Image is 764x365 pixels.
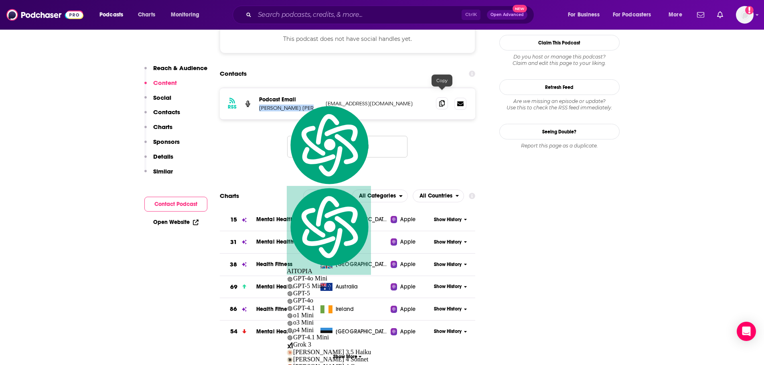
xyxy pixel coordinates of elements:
div: Are we missing an episode or update? Use this to check the RSS feed immediately. [499,98,620,111]
span: Apple [400,238,415,246]
a: 69 [220,276,256,298]
span: Ctrl K [462,10,480,20]
a: 38 [220,254,256,276]
h3: 86 [230,305,237,314]
button: Show History [431,283,470,290]
button: Details [144,153,173,167]
button: Show History [431,216,470,223]
a: Mental Health [256,238,294,245]
a: Mental Health [256,216,294,223]
a: Mental Health [256,328,294,335]
p: Details [153,153,173,160]
a: Apple [391,216,431,224]
span: Show History [434,328,462,335]
span: New [513,5,527,12]
span: Apple [400,283,415,291]
a: Apple [391,238,431,246]
p: Reach & Audience [153,64,207,72]
p: Social [153,94,171,101]
h2: Categories [352,190,408,202]
button: Show History [431,261,470,268]
a: Health Fitness [256,306,292,313]
button: open menu [413,190,464,202]
button: open menu [608,8,663,21]
button: Reach & Audience [144,64,207,79]
a: Apple [391,328,431,336]
span: Apple [400,305,415,313]
h3: 31 [230,238,237,247]
span: More [669,9,682,20]
a: Mental Health [256,283,294,290]
span: Show History [434,239,462,246]
button: Sponsors [144,138,180,153]
div: Claim and edit this page to your liking. [499,54,620,67]
div: This podcast does not have social handles yet. [220,24,476,53]
a: Apple [391,305,431,313]
button: Claim This Podcast [499,35,620,50]
p: Content [153,79,177,87]
h2: Contacts [220,66,247,81]
h3: 54 [230,327,237,336]
button: Show profile menu [736,6,754,24]
p: [EMAIL_ADDRESS][DOMAIN_NAME] [326,100,430,107]
a: Apple [391,260,431,268]
img: Podchaser - Follow, Share and Rate Podcasts [6,7,83,22]
button: Show History [431,328,470,335]
button: Charts [144,123,172,138]
p: Charts [153,123,172,131]
span: Show History [434,261,462,268]
span: All Categories [359,193,396,199]
p: Sponsors [153,138,180,145]
span: Show History [434,283,462,290]
button: Contacts [144,108,180,123]
h3: RSS [228,104,237,110]
button: open menu [352,190,408,202]
a: Seeing Double? [499,124,620,139]
span: Open Advanced [490,13,524,17]
span: Charts [138,9,155,20]
a: 31 [220,231,256,253]
a: 15 [220,209,256,231]
button: open menu [165,8,210,21]
h2: Charts [220,192,239,200]
button: Similar [144,167,173,182]
button: Refresh Feed [499,79,620,95]
button: Open AdvancedNew [487,10,527,20]
span: Apple [400,216,415,224]
button: open menu [94,8,134,21]
a: Show notifications dropdown [694,8,707,22]
button: Social [144,94,171,109]
input: Search podcasts, credits, & more... [255,8,462,21]
a: Health Fitness [256,261,292,268]
span: All Countries [419,193,452,199]
p: Contacts [153,108,180,116]
button: Contact Podcast [144,197,207,212]
span: Logged in as Ashley_Beenen [736,6,754,24]
a: 54 [220,321,256,343]
span: Show History [434,216,462,223]
p: Podcast Email [259,96,319,103]
div: Open Intercom Messenger [737,322,756,341]
img: User Profile [736,6,754,24]
button: open menu [562,8,610,21]
span: Show History [434,306,462,313]
div: Report this page as a duplicate. [499,143,620,149]
div: Search podcasts, credits, & more... [240,6,542,24]
span: Monitoring [171,9,199,20]
div: Copy [432,75,452,87]
span: For Business [568,9,600,20]
h3: 38 [230,260,237,269]
span: Podcasts [99,9,123,20]
a: 86 [220,298,256,320]
a: Open Website [153,219,199,226]
span: Apple [400,328,415,336]
svg: Add a profile image [745,6,754,14]
h3: 69 [230,282,237,292]
h3: 15 [230,215,237,224]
